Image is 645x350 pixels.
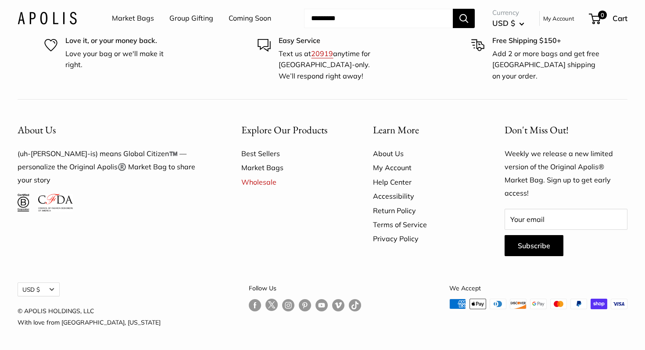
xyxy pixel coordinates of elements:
img: Apolis [18,12,77,25]
a: Market Bags [112,12,154,25]
button: About Us [18,121,211,139]
a: Best Sellers [241,146,342,161]
span: Cart [613,14,627,23]
a: Follow us on Tumblr [349,299,361,311]
button: Explore Our Products [241,121,342,139]
p: Add 2 or more bags and get free [GEOGRAPHIC_DATA] shipping on your order. [492,48,601,82]
p: Weekly we release a new limited version of the Original Apolis® Market Bag. Sign up to get early ... [505,147,627,200]
button: USD $ [18,282,60,296]
a: Return Policy [373,204,474,218]
a: Follow us on Pinterest [299,299,311,311]
button: Search [453,9,475,28]
p: Don't Miss Out! [505,121,627,139]
a: Follow us on Instagram [282,299,294,311]
a: Wholesale [241,175,342,189]
a: Follow us on Vimeo [332,299,344,311]
a: Privacy Policy [373,232,474,246]
a: Follow us on YouTube [315,299,328,311]
span: Explore Our Products [241,123,327,136]
button: Learn More [373,121,474,139]
img: Council of Fashion Designers of America Member [38,194,73,211]
span: Currency [492,7,524,19]
p: Text us at anytime for [GEOGRAPHIC_DATA]-only. We’ll respond right away! [279,48,387,82]
p: © APOLIS HOLDINGS, LLC With love from [GEOGRAPHIC_DATA], [US_STATE] [18,305,161,328]
a: Coming Soon [229,12,271,25]
p: (uh-[PERSON_NAME]-is) means Global Citizen™️ — personalize the Original Apolis®️ Market Bag to sh... [18,147,211,187]
p: Follow Us [249,282,361,294]
p: Love it, or your money back. [65,35,174,46]
a: About Us [373,146,474,161]
a: Market Bags [241,161,342,175]
span: Learn More [373,123,419,136]
span: About Us [18,123,56,136]
p: Love your bag or we'll make it right. [65,48,174,71]
p: Easy Service [279,35,387,46]
a: Help Center [373,175,474,189]
button: USD $ [492,16,524,30]
input: Search... [304,9,453,28]
a: 20919 [311,49,333,58]
a: Terms of Service [373,218,474,232]
p: We Accept [449,282,627,294]
p: Free Shipping $150+ [492,35,601,46]
a: My Account [543,13,574,24]
span: USD $ [492,18,515,28]
a: Follow us on Twitter [265,299,278,314]
a: 0 Cart [590,11,627,25]
a: Group Gifting [169,12,213,25]
button: Subscribe [505,235,563,256]
span: 0 [598,11,607,19]
a: My Account [373,161,474,175]
a: Accessibility [373,189,474,203]
img: Certified B Corporation [18,194,29,211]
a: Follow us on Facebook [249,299,261,311]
